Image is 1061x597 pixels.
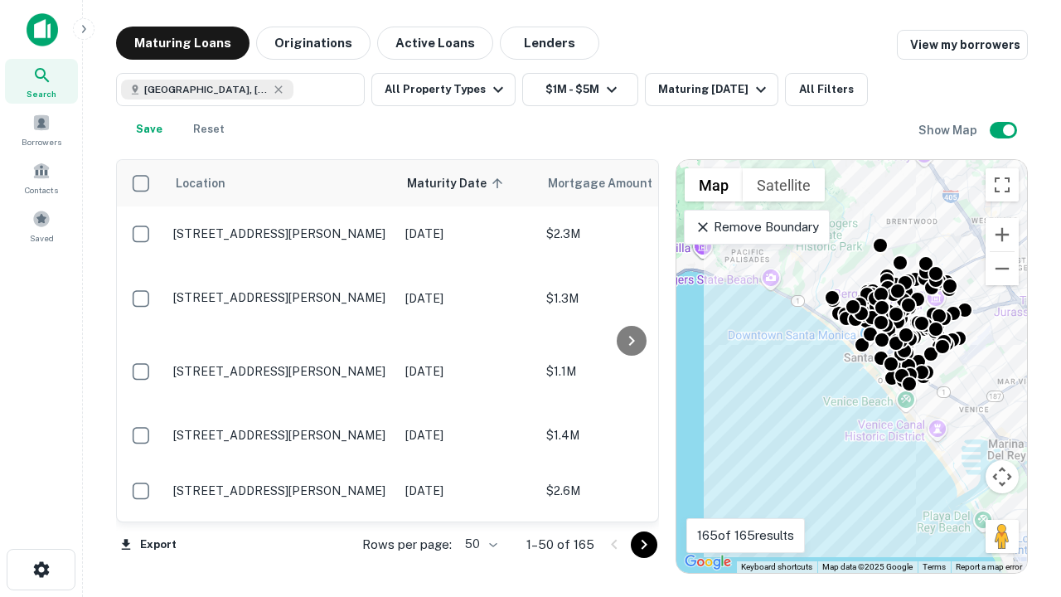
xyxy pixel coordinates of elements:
button: Keyboard shortcuts [741,561,812,573]
button: $1M - $5M [522,73,638,106]
p: [STREET_ADDRESS][PERSON_NAME] [173,428,389,443]
p: [DATE] [405,225,530,243]
div: 0 0 [676,160,1027,573]
p: [STREET_ADDRESS][PERSON_NAME] [173,483,389,498]
img: capitalize-icon.png [27,13,58,46]
button: Originations [256,27,371,60]
p: Remove Boundary [695,217,818,237]
p: [DATE] [405,426,530,444]
div: Maturing [DATE] [658,80,771,99]
p: Rows per page: [362,535,452,555]
th: Location [165,160,397,206]
h6: Show Map [918,121,980,139]
span: Borrowers [22,135,61,148]
a: View my borrowers [897,30,1028,60]
button: Save your search to get updates of matches that match your search criteria. [123,113,176,146]
th: Mortgage Amount [538,160,720,206]
a: Report a map error [956,562,1022,571]
p: $2.3M [546,225,712,243]
button: Toggle fullscreen view [986,168,1019,201]
p: [DATE] [405,289,530,308]
span: Mortgage Amount [548,173,674,193]
button: Maturing [DATE] [645,73,778,106]
p: $1.4M [546,426,712,444]
button: Zoom in [986,218,1019,251]
a: Terms [923,562,946,571]
span: [GEOGRAPHIC_DATA], [GEOGRAPHIC_DATA], [GEOGRAPHIC_DATA] [144,82,269,97]
button: All Filters [785,73,868,106]
button: Show satellite imagery [743,168,825,201]
span: Maturity Date [407,173,508,193]
p: [STREET_ADDRESS][PERSON_NAME] [173,290,389,305]
span: Map data ©2025 Google [822,562,913,571]
button: All Property Types [371,73,516,106]
div: 50 [458,532,500,556]
button: Maturing Loans [116,27,250,60]
a: Search [5,59,78,104]
button: Lenders [500,27,599,60]
th: Maturity Date [397,160,538,206]
span: Saved [30,231,54,245]
p: $1.1M [546,362,712,381]
p: $2.6M [546,482,712,500]
button: Show street map [685,168,743,201]
button: Reset [182,113,235,146]
span: Contacts [25,183,58,197]
button: Zoom out [986,252,1019,285]
iframe: Chat Widget [978,464,1061,544]
p: [STREET_ADDRESS][PERSON_NAME] [173,364,389,379]
button: Go to next page [631,531,657,558]
p: [STREET_ADDRESS][PERSON_NAME] [173,226,389,241]
p: 1–50 of 165 [526,535,594,555]
button: Export [116,532,181,557]
span: Search [27,87,56,100]
a: Borrowers [5,107,78,152]
span: Location [175,173,225,193]
img: Google [681,551,735,573]
a: Saved [5,203,78,248]
p: 165 of 165 results [697,526,794,546]
button: Map camera controls [986,460,1019,493]
a: Open this area in Google Maps (opens a new window) [681,551,735,573]
p: [DATE] [405,362,530,381]
p: $1.3M [546,289,712,308]
a: Contacts [5,155,78,200]
button: Active Loans [377,27,493,60]
p: [DATE] [405,482,530,500]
